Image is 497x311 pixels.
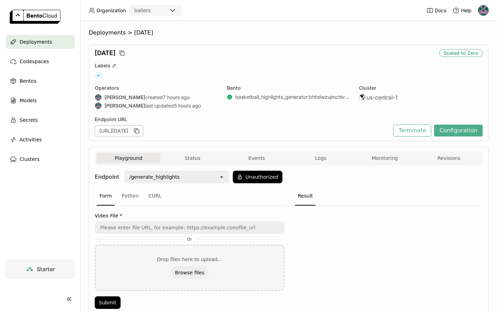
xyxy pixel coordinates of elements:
span: Docs [435,7,446,14]
span: Activities [20,135,42,144]
div: Endpoint URL [95,116,390,123]
button: Unauthorized [233,171,282,183]
span: Starter [37,266,55,273]
button: Submit [95,296,121,309]
span: Logs [315,155,326,161]
div: last updated [95,102,218,109]
input: Selected /generate_highlights. [180,173,181,180]
div: ballers [134,7,151,14]
button: Terminate [393,125,431,136]
div: Python [119,187,142,206]
strong: [PERSON_NAME] [105,94,145,101]
div: Operators [95,85,218,91]
div: Labels [95,62,483,69]
span: Organization [96,7,126,14]
a: Bentos [6,74,75,88]
input: Selected ballers. [151,7,152,14]
span: + [95,72,102,79]
a: basketball_highlights_generator:bhhdwzujmchlv7ve [235,94,351,100]
a: Activities [6,133,75,147]
span: > [126,29,134,36]
div: Result [295,187,316,206]
strong: [PERSON_NAME] [105,103,145,109]
div: Help [453,7,471,14]
span: 5 hours ago [174,103,201,109]
div: Cluster [359,85,483,91]
span: [DATE] [95,49,116,57]
div: created [95,94,218,101]
a: Codespaces [6,54,75,68]
img: Harsh Raj [95,103,101,109]
span: Clusters [20,155,39,163]
label: Video File * [95,213,284,219]
a: Secrets [6,113,75,127]
div: CURL [146,187,165,206]
span: Codespaces [20,57,49,66]
img: logo [10,10,60,24]
button: Playground [96,153,160,163]
strong: Endpoint [95,173,119,180]
button: Events [225,153,289,163]
div: Scaled to Zero [439,49,483,57]
a: Docs [426,7,446,14]
a: Starter [6,259,75,279]
svg: open [219,174,224,180]
nav: Breadcrumbs navigation [89,29,489,36]
div: [URL][DATE] [95,125,143,136]
a: Deployments [6,35,75,49]
div: Bento [227,85,351,91]
button: Status [160,153,224,163]
input: Please enter file URL, for example: https://example.com/file_url [95,222,284,233]
button: Browse files [171,266,208,279]
div: Form [97,187,115,206]
span: Deployments [20,38,52,46]
span: 7 hours ago [163,94,190,101]
span: [DATE] [134,29,153,36]
span: Models [20,96,37,105]
button: Revisions [417,153,481,163]
img: Harsh Raj [95,94,101,101]
a: Clusters [6,152,75,166]
span: Help [461,7,471,14]
button: Configuration [434,125,483,136]
span: Deployments [89,29,126,36]
button: Monitoring [353,153,417,163]
span: Or [183,237,195,242]
a: Models [6,94,75,108]
span: Bentos [20,77,36,85]
div: Drop files here to upload... [157,257,222,262]
span: us-central-1 [367,94,398,101]
span: Secrets [20,116,38,124]
div: /generate_highlights [129,173,180,180]
img: Harsh Raj [478,5,489,16]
